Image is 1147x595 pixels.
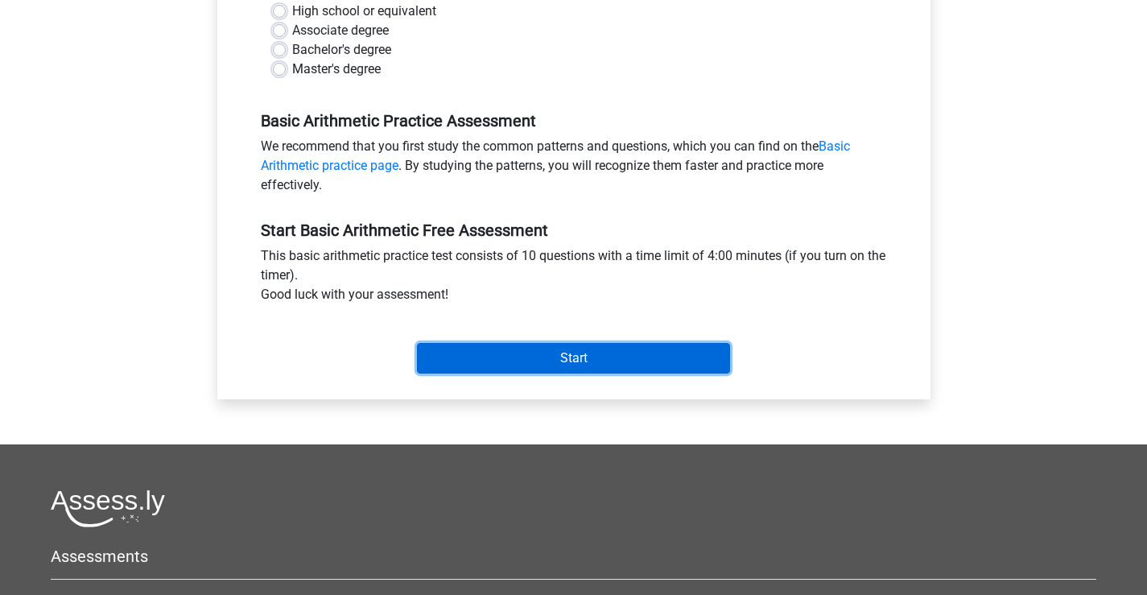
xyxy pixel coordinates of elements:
[292,21,389,40] label: Associate degree
[51,547,1096,566] h5: Assessments
[292,2,436,21] label: High school or equivalent
[249,137,899,201] div: We recommend that you first study the common patterns and questions, which you can find on the . ...
[417,343,730,374] input: Start
[261,111,887,130] h5: Basic Arithmetic Practice Assessment
[51,490,165,527] img: Assessly logo
[292,40,391,60] label: Bachelor's degree
[261,221,887,240] h5: Start Basic Arithmetic Free Assessment
[292,60,381,79] label: Master's degree
[249,246,899,311] div: This basic arithmetic practice test consists of 10 questions with a time limit of 4:00 minutes (i...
